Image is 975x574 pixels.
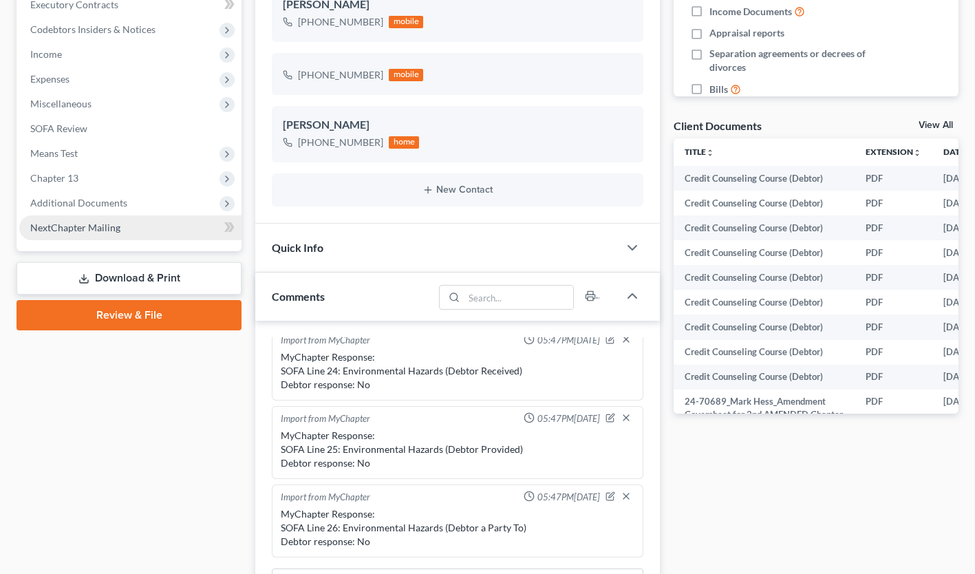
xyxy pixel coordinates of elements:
[709,47,876,74] span: Separation agreements or decrees of divorces
[389,16,423,28] div: mobile
[674,118,762,133] div: Client Documents
[674,290,855,315] td: Credit Counseling Course (Debtor)
[281,350,634,392] div: MyChapter Response: SOFA Line 24: Environmental Hazards (Debtor Received) Debtor response: No
[855,240,932,265] td: PDF
[30,48,62,60] span: Income
[272,241,323,254] span: Quick Info
[855,166,932,191] td: PDF
[674,265,855,290] td: Credit Counseling Course (Debtor)
[389,136,419,149] div: home
[30,172,78,184] span: Chapter 13
[913,149,921,157] i: unfold_more
[855,365,932,390] td: PDF
[674,191,855,215] td: Credit Counseling Course (Debtor)
[17,262,242,295] a: Download & Print
[685,147,714,157] a: Titleunfold_more
[709,26,784,40] span: Appraisal reports
[283,184,632,195] button: New Contact
[855,265,932,290] td: PDF
[281,429,634,470] div: MyChapter Response: SOFA Line 25: Environmental Hazards (Debtor Provided) Debtor response: No
[298,68,383,82] div: [PHONE_NUMBER]
[298,15,383,29] div: [PHONE_NUMBER]
[272,290,325,303] span: Comments
[537,334,600,347] span: 05:47PM[DATE]
[30,98,92,109] span: Miscellaneous
[866,147,921,157] a: Extensionunfold_more
[30,73,69,85] span: Expenses
[709,5,792,19] span: Income Documents
[283,117,632,134] div: [PERSON_NAME]
[674,166,855,191] td: Credit Counseling Course (Debtor)
[674,240,855,265] td: Credit Counseling Course (Debtor)
[389,69,423,81] div: mobile
[674,215,855,240] td: Credit Counseling Course (Debtor)
[17,300,242,330] a: Review & File
[30,123,87,134] span: SOFA Review
[674,315,855,339] td: Credit Counseling Course (Debtor)
[464,286,573,309] input: Search...
[855,340,932,365] td: PDF
[281,491,370,504] div: Import from MyChapter
[709,83,728,96] span: Bills
[706,149,714,157] i: unfold_more
[674,390,855,440] td: 24-70689_Mark Hess_Amendment Coversheet for 2nd AMENDED Chapter 13 Plan-_Filed pdf.pdf
[281,412,370,426] div: Import from MyChapter
[674,365,855,390] td: Credit Counseling Course (Debtor)
[19,116,242,141] a: SOFA Review
[537,412,600,425] span: 05:47PM[DATE]
[30,147,78,159] span: Means Test
[855,191,932,215] td: PDF
[855,215,932,240] td: PDF
[855,290,932,315] td: PDF
[537,491,600,504] span: 05:47PM[DATE]
[855,390,932,440] td: PDF
[674,340,855,365] td: Credit Counseling Course (Debtor)
[30,222,120,233] span: NextChapter Mailing
[919,120,953,130] a: View All
[298,136,383,149] div: [PHONE_NUMBER]
[30,23,156,35] span: Codebtors Insiders & Notices
[281,507,634,549] div: MyChapter Response: SOFA Line 26: Environmental Hazards (Debtor a Party To) Debtor response: No
[281,334,370,348] div: Import from MyChapter
[19,215,242,240] a: NextChapter Mailing
[30,197,127,209] span: Additional Documents
[855,315,932,339] td: PDF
